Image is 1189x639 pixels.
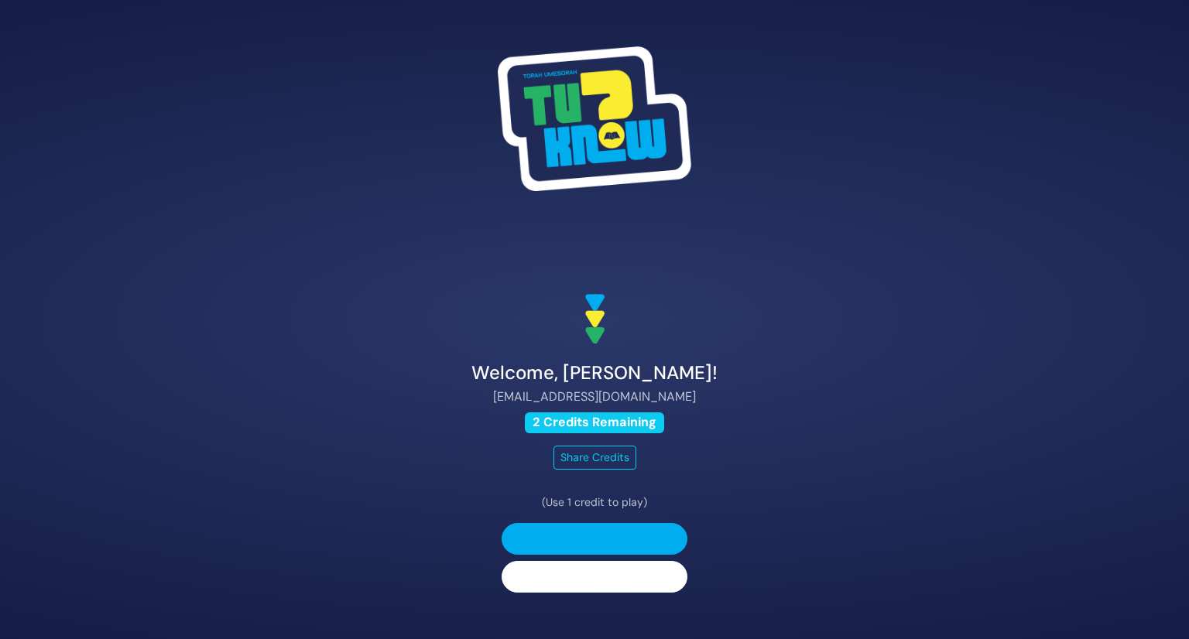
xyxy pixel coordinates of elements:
[556,446,633,470] button: Share Credits
[217,203,972,276] p: 3 levels. 8 questions. 15 seconds.
[498,46,691,190] img: Tournament Logo
[502,523,687,555] button: Start Playing
[585,294,605,343] img: decoration arrows
[502,561,687,593] button: HOW TO PLAY
[217,362,972,384] h4: Welcome, [PERSON_NAME]!
[502,494,687,511] p: (Use 1 credit to play)
[217,388,972,406] p: [EMAIL_ADDRESS][DOMAIN_NAME]
[529,412,660,433] span: 2 Credits Remaining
